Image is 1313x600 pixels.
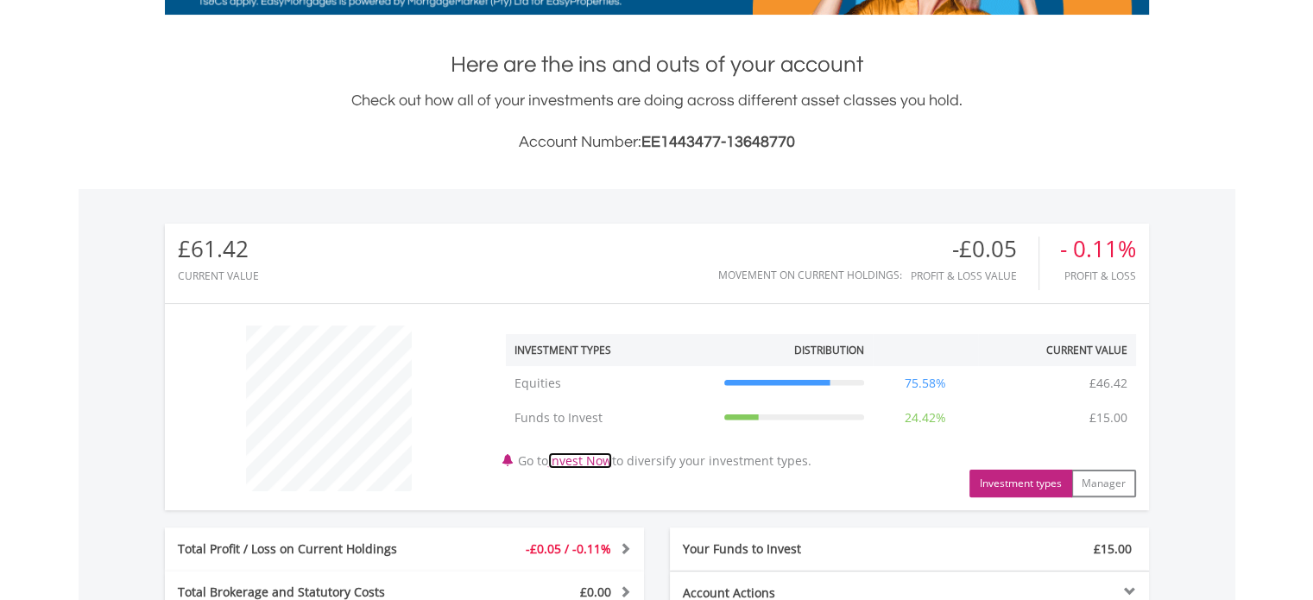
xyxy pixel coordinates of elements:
[165,130,1149,155] h3: Account Number:
[1081,401,1136,435] td: £15.00
[178,270,259,281] div: CURRENT VALUE
[506,334,716,366] th: Investment Types
[506,401,716,435] td: Funds to Invest
[526,540,611,557] span: -£0.05 / -0.11%
[548,452,612,469] a: Invest Now
[1060,270,1136,281] div: Profit & Loss
[873,366,978,401] td: 75.58%
[165,49,1149,80] h1: Here are the ins and outs of your account
[506,366,716,401] td: Equities
[969,470,1072,497] button: Investment types
[670,540,910,558] div: Your Funds to Invest
[493,317,1149,497] div: Go to to diversify your investment types.
[718,269,902,281] div: Movement on Current Holdings:
[165,89,1149,155] div: Check out how all of your investments are doing across different asset classes you hold.
[978,334,1136,366] th: Current Value
[580,584,611,600] span: £0.00
[641,134,795,150] span: EE1443477-13648770
[873,401,978,435] td: 24.42%
[1060,237,1136,262] div: - 0.11%
[1094,540,1132,557] span: £15.00
[911,237,1038,262] div: -£0.05
[1081,366,1136,401] td: £46.42
[794,343,864,357] div: Distribution
[178,237,259,262] div: £61.42
[1071,470,1136,497] button: Manager
[911,270,1038,281] div: Profit & Loss Value
[165,540,445,558] div: Total Profit / Loss on Current Holdings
